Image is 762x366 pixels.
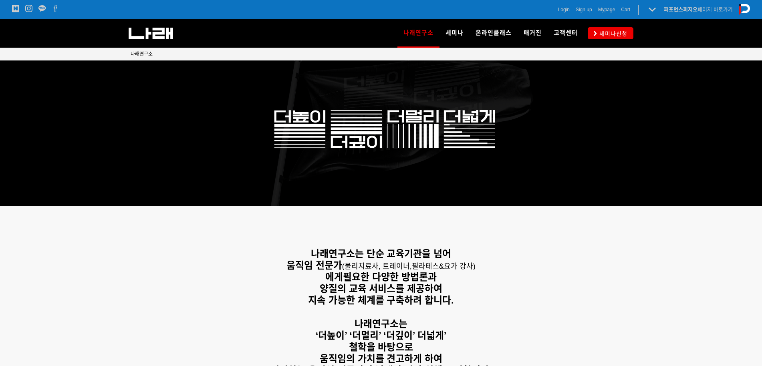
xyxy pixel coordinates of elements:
span: 물리치료사, 트레이너, [345,262,412,270]
span: 나래연구소 [403,26,433,39]
a: Login [558,6,570,14]
a: 온라인클래스 [470,19,518,47]
span: 온라인클래스 [476,29,512,36]
strong: 나래연구소는 단순 교육기관을 넘어 [311,248,451,259]
span: 세미나신청 [597,30,627,38]
span: 나래연구소 [131,51,153,57]
strong: 퍼포먼스피지오 [664,6,697,12]
strong: 움직임 전문가 [286,260,342,271]
strong: 움직임의 가치를 견고하게 하여 [320,353,442,364]
a: 세미나 [439,19,470,47]
strong: 양질의 교육 서비스를 제공하여 [320,283,442,294]
span: 매거진 [524,29,542,36]
strong: 필요한 다양한 방법론과 [343,271,436,282]
a: 퍼포먼스피지오페이지 바로가기 [664,6,733,12]
a: 세미나신청 [588,27,633,39]
strong: 나래연구소는 [355,318,407,329]
a: 고객센터 [548,19,584,47]
a: Sign up [576,6,592,14]
strong: 에게 [325,271,343,282]
strong: ‘더높이’ ‘더멀리’ ‘더깊이’ 더넓게’ [316,330,447,341]
a: 매거진 [518,19,548,47]
span: 세미나 [446,29,464,36]
strong: 철학을 바탕으로 [349,342,413,352]
strong: 지속 가능한 체계를 구축하려 합니다. [308,295,454,306]
span: ( [342,262,412,270]
span: 고객센터 [554,29,578,36]
a: Mypage [598,6,615,14]
span: 필라테스&요가 강사) [412,262,476,270]
a: 나래연구소 [397,19,439,47]
a: 나래연구소 [131,50,153,58]
a: Cart [621,6,630,14]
